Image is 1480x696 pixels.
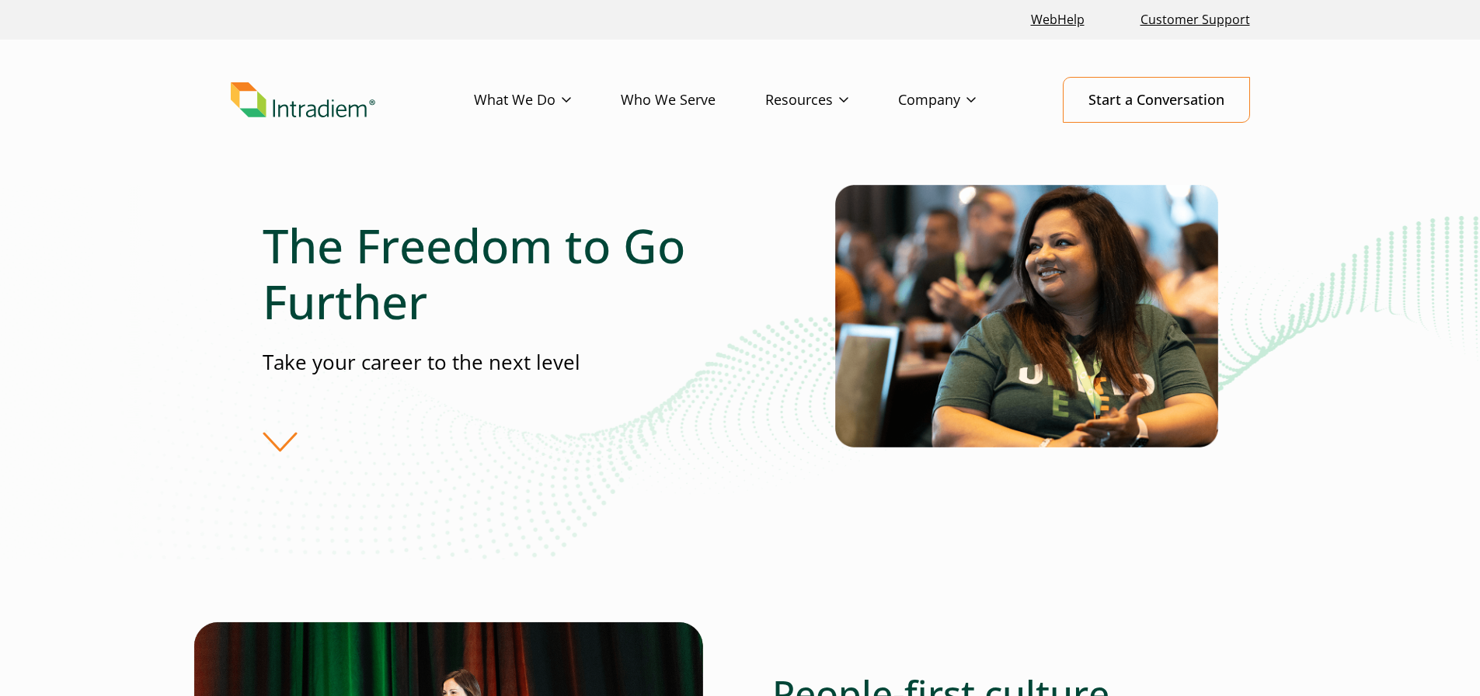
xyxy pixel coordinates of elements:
a: Company [898,78,1026,123]
p: Take your career to the next level [263,348,740,377]
a: Resources [765,78,898,123]
h1: The Freedom to Go Further [263,217,740,329]
a: Link to homepage of Intradiem [231,82,474,118]
a: What We Do [474,78,621,123]
a: Who We Serve [621,78,765,123]
a: Start a Conversation [1063,77,1250,123]
a: Customer Support [1134,3,1256,37]
img: Intradiem [231,82,375,118]
a: Link opens in a new window [1025,3,1091,37]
